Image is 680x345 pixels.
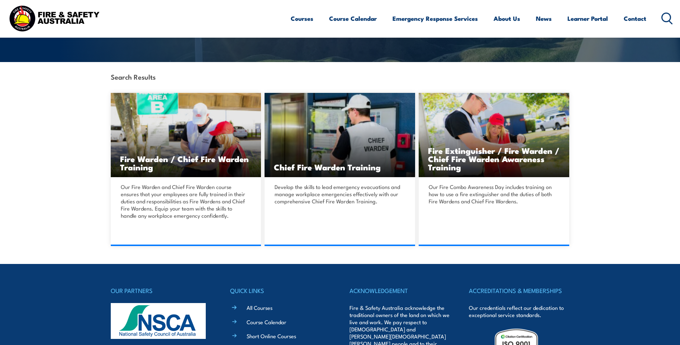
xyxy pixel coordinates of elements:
[419,93,569,177] img: Fire Combo Awareness Day
[111,93,261,177] a: Fire Warden / Chief Fire Warden Training
[247,318,286,326] a: Course Calendar
[329,9,377,28] a: Course Calendar
[247,332,296,340] a: Short Online Courses
[567,9,608,28] a: Learner Portal
[291,9,313,28] a: Courses
[349,285,450,296] h4: ACKNOWLEDGEMENT
[536,9,552,28] a: News
[624,9,646,28] a: Contact
[111,93,261,177] img: Fire Warden and Chief Fire Warden Training
[120,155,252,171] h3: Fire Warden / Chief Fire Warden Training
[419,93,569,177] a: Fire Extinguisher / Fire Warden / Chief Fire Warden Awareness Training
[111,303,206,339] img: nsca-logo-footer
[274,163,406,171] h3: Chief Fire Warden Training
[111,285,211,296] h4: OUR PARTNERS
[265,93,415,177] img: Chief Fire Warden Training
[393,9,478,28] a: Emergency Response Services
[428,146,560,171] h3: Fire Extinguisher / Fire Warden / Chief Fire Warden Awareness Training
[469,304,569,318] p: Our credentials reflect our dedication to exceptional service standards.
[494,9,520,28] a: About Us
[121,183,249,219] p: Our Fire Warden and Chief Fire Warden course ensures that your employees are fully trained in the...
[469,285,569,296] h4: ACCREDITATIONS & MEMBERSHIPS
[247,304,272,311] a: All Courses
[230,285,331,296] h4: QUICK LINKS
[275,183,403,205] p: Develop the skills to lead emergency evacuations and manage workplace emergencies effectively wit...
[111,72,156,81] strong: Search Results
[429,183,557,205] p: Our Fire Combo Awareness Day includes training on how to use a fire extinguisher and the duties o...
